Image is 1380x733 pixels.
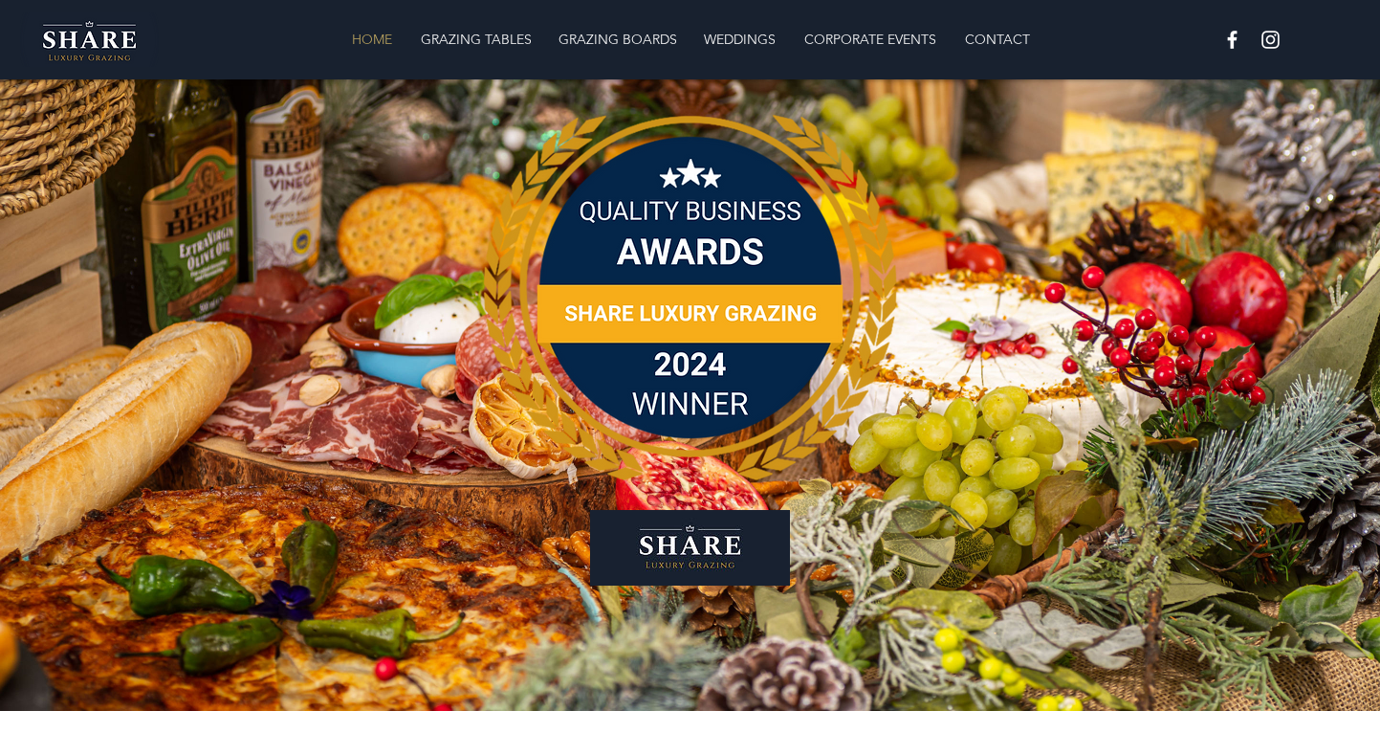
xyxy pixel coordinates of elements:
p: HOME [342,20,402,58]
ul: Social Bar [1220,28,1282,52]
nav: Site [223,20,1158,58]
a: WEDDINGS [690,20,790,58]
a: CORPORATE EVENTS [790,20,951,58]
p: CORPORATE EVENTS [795,20,946,58]
img: Share Luxury Grazing Logo.png [20,12,159,67]
p: CONTACT [955,20,1040,58]
p: GRAZING TABLES [411,20,541,58]
p: GRAZING BOARDS [549,20,687,58]
img: White Instagram Icon [1259,28,1282,52]
a: CONTACT [951,20,1043,58]
a: GRAZING BOARDS [544,20,690,58]
img: White Facebook Icon [1220,28,1244,52]
a: HOME [337,20,406,58]
p: WEDDINGS [694,20,785,58]
a: GRAZING TABLES [406,20,544,58]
